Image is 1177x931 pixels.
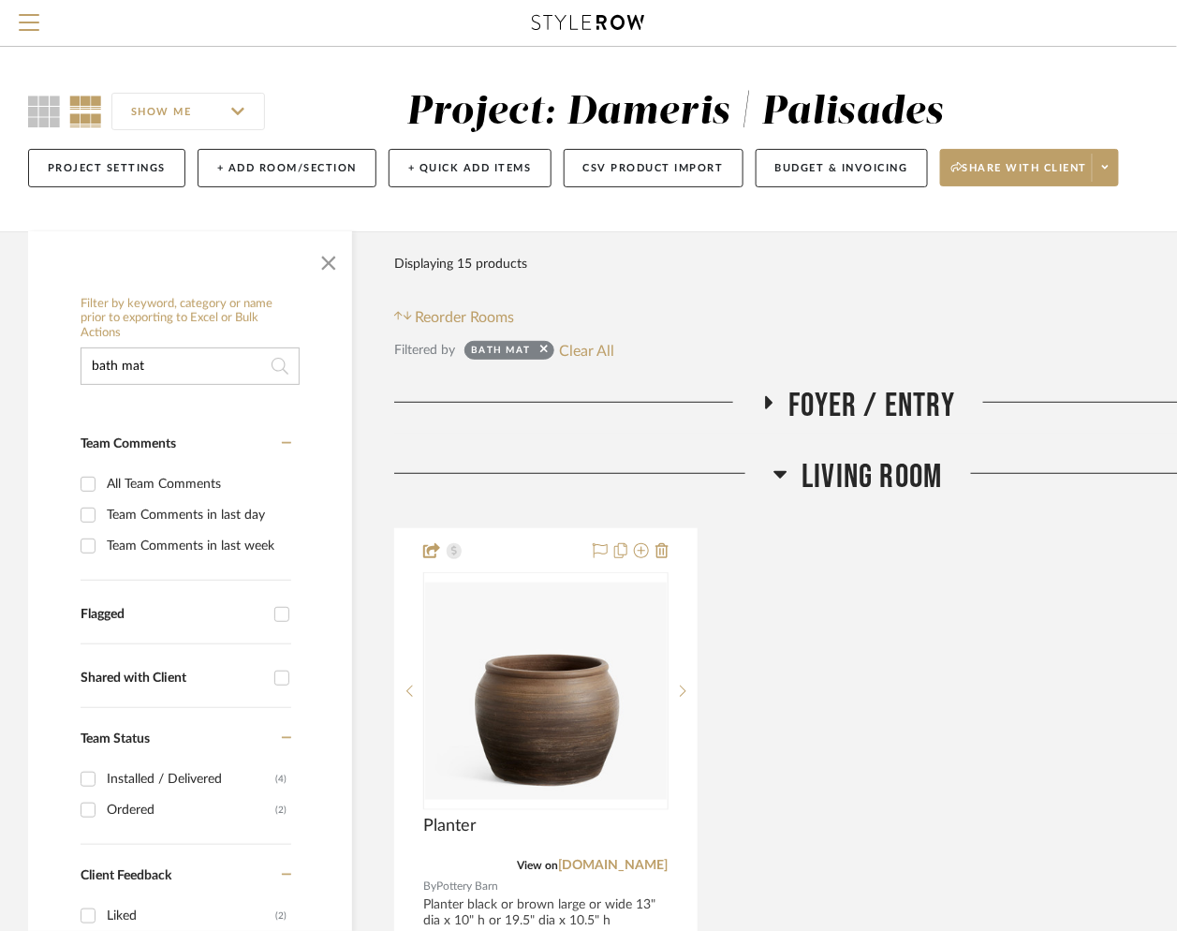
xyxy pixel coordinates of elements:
[423,878,436,895] span: By
[802,457,942,497] span: Living Room
[28,149,185,187] button: Project Settings
[559,859,669,872] a: [DOMAIN_NAME]
[107,531,287,561] div: Team Comments in last week
[423,816,477,836] span: Planter
[425,583,667,800] img: Planter
[275,795,287,825] div: (2)
[756,149,928,187] button: Budget & Invoicing
[564,149,743,187] button: CSV Product Import
[107,901,275,931] div: Liked
[107,795,275,825] div: Ordered
[394,245,527,283] div: Displaying 15 products
[471,344,531,362] div: bath mat
[394,306,515,329] button: Reorder Rooms
[107,469,287,499] div: All Team Comments
[81,437,176,451] span: Team Comments
[198,149,376,187] button: + Add Room/Section
[81,732,150,746] span: Team Status
[81,671,265,687] div: Shared with Client
[81,869,171,882] span: Client Feedback
[275,764,287,794] div: (4)
[951,161,1088,189] span: Share with client
[81,297,300,341] h6: Filter by keyword, category or name prior to exporting to Excel or Bulk Actions
[81,347,300,385] input: Search within 15 results
[518,860,559,871] span: View on
[310,241,347,278] button: Close
[275,901,287,931] div: (2)
[416,306,515,329] span: Reorder Rooms
[107,764,275,794] div: Installed / Delivered
[940,149,1120,186] button: Share with client
[559,338,614,362] button: Clear All
[436,878,498,895] span: Pottery Barn
[789,386,956,426] span: Foyer / Entry
[107,500,287,530] div: Team Comments in last day
[81,607,265,623] div: Flagged
[389,149,552,187] button: + Quick Add Items
[394,340,455,361] div: Filtered by
[406,93,944,132] div: Project: Dameris | Palisades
